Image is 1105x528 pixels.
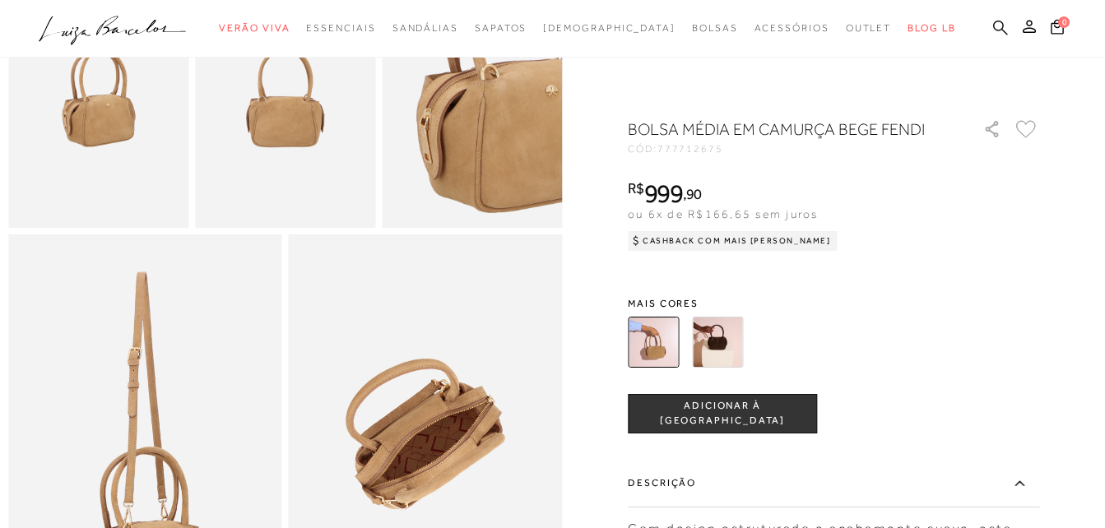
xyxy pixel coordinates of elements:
[644,178,683,208] span: 999
[657,143,723,155] span: 777712675
[1046,18,1069,40] button: 0
[628,394,817,433] button: ADICIONAR À [GEOGRAPHIC_DATA]
[629,399,816,428] span: ADICIONAR À [GEOGRAPHIC_DATA]
[628,181,644,196] i: R$
[1058,16,1070,28] span: 0
[475,22,527,34] span: Sapatos
[908,22,955,34] span: BLOG LB
[543,22,676,34] span: [DEMOGRAPHIC_DATA]
[683,187,702,201] i: ,
[628,231,838,251] div: Cashback com Mais [PERSON_NAME]
[628,118,936,141] h1: BOLSA MÉDIA EM CAMURÇA BEGE FENDI
[908,13,955,44] a: BLOG LB
[628,207,818,220] span: ou 6x de R$166,65 sem juros
[475,13,527,44] a: categoryNavScreenReaderText
[692,317,743,368] img: BOLSA MÉDIA EM CAMURÇA CAFÉ
[846,13,892,44] a: categoryNavScreenReaderText
[628,299,1039,308] span: Mais cores
[692,13,738,44] a: categoryNavScreenReaderText
[686,185,702,202] span: 90
[219,22,290,34] span: Verão Viva
[392,13,458,44] a: categoryNavScreenReaderText
[846,22,892,34] span: Outlet
[543,13,676,44] a: noSubCategoriesText
[306,13,375,44] a: categoryNavScreenReaderText
[754,22,829,34] span: Acessórios
[392,22,458,34] span: Sandálias
[692,22,738,34] span: Bolsas
[219,13,290,44] a: categoryNavScreenReaderText
[628,144,957,154] div: CÓD:
[754,13,829,44] a: categoryNavScreenReaderText
[628,317,679,368] img: BOLSA MÉDIA EM CAMURÇA BEGE FENDI
[628,460,1039,507] label: Descrição
[306,22,375,34] span: Essenciais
